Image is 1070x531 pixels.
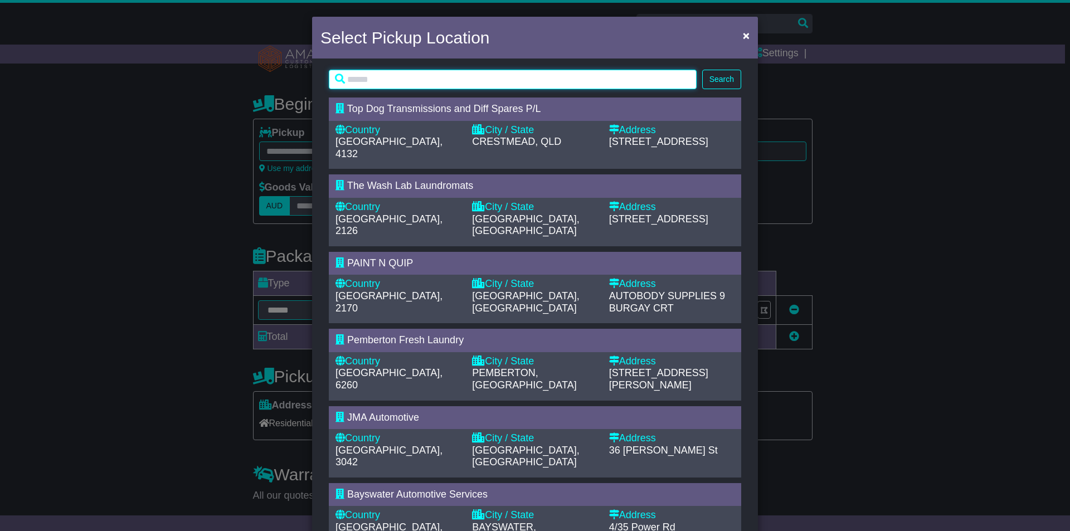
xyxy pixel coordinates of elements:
div: Address [609,201,735,213]
span: Pemberton Fresh Laundry [347,334,464,345]
span: [GEOGRAPHIC_DATA], 6260 [335,367,442,391]
div: Country [335,432,461,445]
div: Address [609,432,735,445]
div: City / State [472,355,597,368]
span: [GEOGRAPHIC_DATA], [GEOGRAPHIC_DATA] [472,290,579,314]
span: × [743,29,750,42]
span: [STREET_ADDRESS][PERSON_NAME] [609,367,708,391]
button: Close [737,24,755,47]
span: [GEOGRAPHIC_DATA], 2126 [335,213,442,237]
div: Address [609,124,735,137]
div: City / State [472,509,597,522]
div: Address [609,278,735,290]
h4: Select Pickup Location [320,25,490,50]
div: City / State [472,432,597,445]
div: City / State [472,201,597,213]
span: [GEOGRAPHIC_DATA], [GEOGRAPHIC_DATA] [472,445,579,468]
span: [GEOGRAPHIC_DATA], [GEOGRAPHIC_DATA] [472,213,579,237]
span: PEMBERTON, [GEOGRAPHIC_DATA] [472,367,576,391]
div: Country [335,509,461,522]
span: AUTOBODY SUPPLIES [609,290,717,301]
div: Country [335,124,461,137]
div: City / State [472,278,597,290]
span: [GEOGRAPHIC_DATA], 3042 [335,445,442,468]
div: City / State [472,124,597,137]
span: 9 BURGAY CRT [609,290,725,314]
span: The Wash Lab Laundromats [347,180,473,191]
span: Bayswater Automotive Services [347,489,488,500]
span: [STREET_ADDRESS] [609,213,708,225]
span: 36 [PERSON_NAME] St [609,445,718,456]
span: Top Dog Transmissions and Diff Spares P/L [347,103,541,114]
span: PAINT N QUIP [347,257,413,269]
span: JMA Automotive [347,412,419,423]
div: Country [335,278,461,290]
button: Search [702,70,741,89]
span: [STREET_ADDRESS] [609,136,708,147]
span: [GEOGRAPHIC_DATA], 2170 [335,290,442,314]
div: Country [335,201,461,213]
div: Address [609,509,735,522]
div: Country [335,355,461,368]
div: Address [609,355,735,368]
span: CRESTMEAD, QLD [472,136,561,147]
span: [GEOGRAPHIC_DATA], 4132 [335,136,442,159]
